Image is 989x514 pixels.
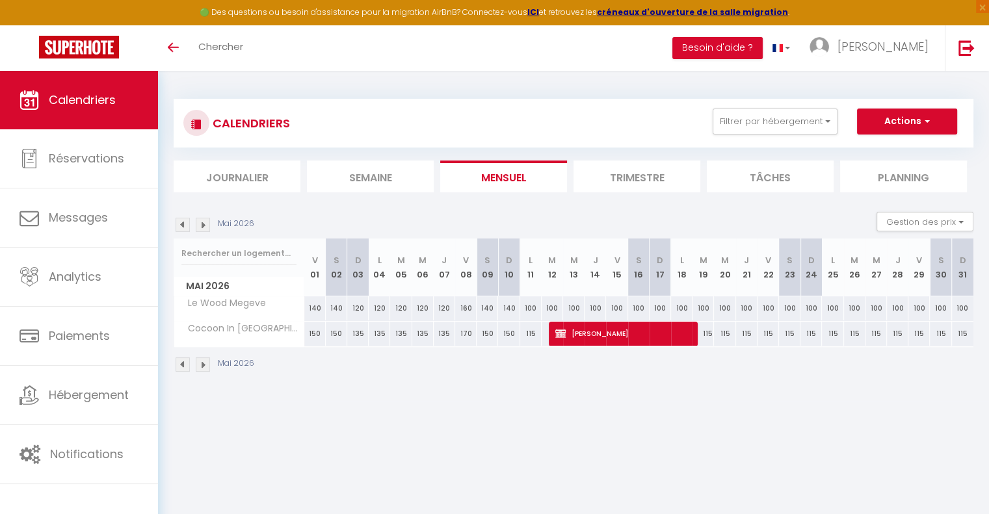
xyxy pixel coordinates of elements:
div: 100 [844,296,865,320]
div: 100 [671,296,692,320]
div: 100 [865,296,887,320]
th: 23 [779,238,800,296]
div: 115 [520,322,542,346]
div: 120 [412,296,434,320]
span: Messages [49,209,108,225]
abbr: L [831,254,835,266]
img: ... [810,37,829,57]
div: 170 [455,322,477,346]
div: 100 [563,296,585,320]
div: 150 [304,322,326,346]
th: 01 [304,238,326,296]
div: 100 [822,296,843,320]
th: 18 [671,238,692,296]
span: Réservations [49,150,124,166]
abbr: V [614,254,620,266]
abbr: M [548,254,556,266]
input: Rechercher un logement... [181,242,297,265]
abbr: M [851,254,858,266]
th: 11 [520,238,542,296]
abbr: S [938,254,943,266]
div: 100 [520,296,542,320]
div: 135 [434,322,455,346]
th: 19 [692,238,714,296]
abbr: M [700,254,707,266]
div: 100 [930,296,951,320]
button: Besoin d'aide ? [672,37,763,59]
abbr: S [787,254,793,266]
abbr: V [916,254,922,266]
div: 100 [952,296,973,320]
button: Filtrer par hébergement [713,109,837,135]
th: 05 [390,238,412,296]
th: 17 [650,238,671,296]
abbr: M [872,254,880,266]
div: 160 [455,296,477,320]
abbr: D [657,254,663,266]
th: 15 [606,238,627,296]
div: 115 [930,322,951,346]
div: 100 [714,296,735,320]
th: 14 [585,238,606,296]
li: Journalier [174,161,300,192]
th: 21 [736,238,758,296]
p: Mai 2026 [218,218,254,230]
th: 13 [563,238,585,296]
span: Calendriers [49,92,116,108]
div: 100 [692,296,714,320]
th: 27 [865,238,887,296]
li: Semaine [307,161,434,192]
th: 20 [714,238,735,296]
th: 04 [369,238,390,296]
th: 24 [800,238,822,296]
abbr: M [397,254,405,266]
div: 100 [628,296,650,320]
div: 120 [434,296,455,320]
button: Ouvrir le widget de chat LiveChat [10,5,49,44]
th: 16 [628,238,650,296]
span: Notifications [50,446,124,462]
div: 100 [542,296,563,320]
abbr: J [442,254,447,266]
abbr: D [355,254,362,266]
th: 25 [822,238,843,296]
abbr: M [721,254,729,266]
abbr: S [636,254,642,266]
abbr: D [808,254,815,266]
li: Tâches [707,161,834,192]
div: 115 [908,322,930,346]
abbr: L [680,254,684,266]
a: ... [PERSON_NAME] [800,25,945,71]
abbr: S [334,254,339,266]
div: 120 [369,296,390,320]
th: 28 [887,238,908,296]
span: [PERSON_NAME] [555,321,691,346]
th: 07 [434,238,455,296]
div: 100 [887,296,908,320]
div: 135 [369,322,390,346]
a: ICI [527,6,539,18]
div: 100 [779,296,800,320]
abbr: D [960,254,966,266]
div: 115 [736,322,758,346]
abbr: D [506,254,512,266]
div: 150 [498,322,520,346]
abbr: L [529,254,533,266]
li: Trimestre [574,161,700,192]
a: créneaux d'ouverture de la salle migration [597,6,788,18]
abbr: V [463,254,469,266]
th: 26 [844,238,865,296]
span: Chercher [198,40,243,53]
img: logout [958,40,975,56]
th: 10 [498,238,520,296]
div: 120 [390,296,412,320]
abbr: M [570,254,578,266]
span: Le Wood Megeve [176,296,269,311]
button: Gestion des prix [877,212,973,231]
li: Planning [840,161,967,192]
abbr: J [593,254,598,266]
div: 100 [736,296,758,320]
abbr: J [744,254,749,266]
